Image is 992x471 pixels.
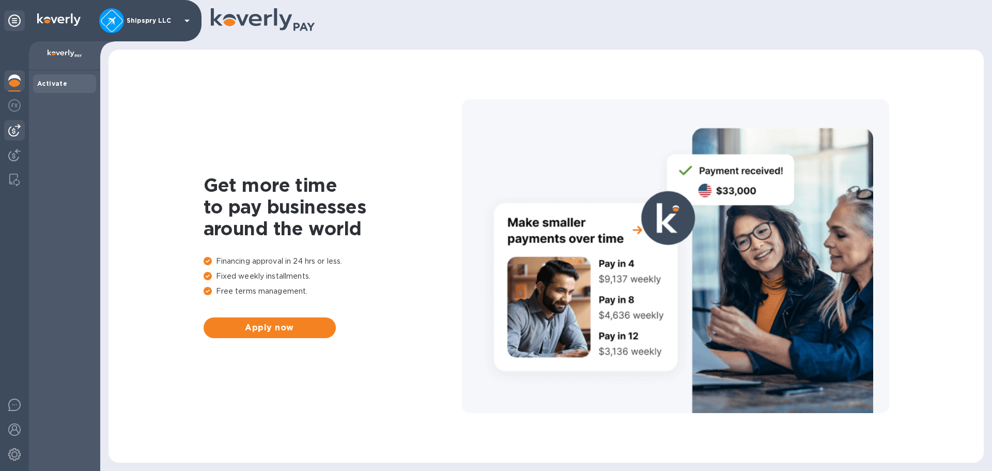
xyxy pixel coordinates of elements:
p: Fixed weekly installments. [204,271,462,282]
p: Financing approval in 24 hrs or less. [204,256,462,267]
span: Apply now [212,322,328,334]
div: Unpin categories [4,10,25,31]
img: Logo [37,13,81,26]
h1: Get more time to pay businesses around the world [204,174,462,239]
button: Apply now [204,317,336,338]
p: Shipspry LLC [127,17,178,24]
img: Foreign exchange [8,99,21,112]
p: Free terms management. [204,286,462,297]
b: Activate [37,80,67,87]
